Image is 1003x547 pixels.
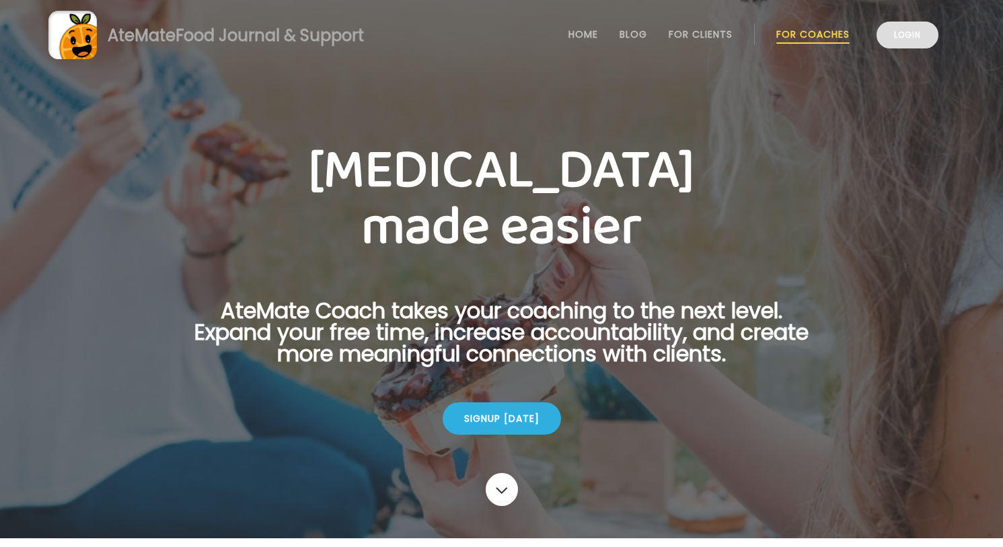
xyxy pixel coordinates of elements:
[568,29,598,40] a: Home
[669,29,733,40] a: For Clients
[877,22,938,48] a: Login
[174,300,830,381] p: AteMate Coach takes your coaching to the next level. Expand your free time, increase accountabili...
[176,24,364,46] span: Food Journal & Support
[776,29,850,40] a: For Coaches
[97,24,364,47] div: AteMate
[620,29,647,40] a: Blog
[48,11,955,59] a: AteMateFood Journal & Support
[174,143,830,256] h1: [MEDICAL_DATA] made easier
[443,402,561,435] div: Signup [DATE]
